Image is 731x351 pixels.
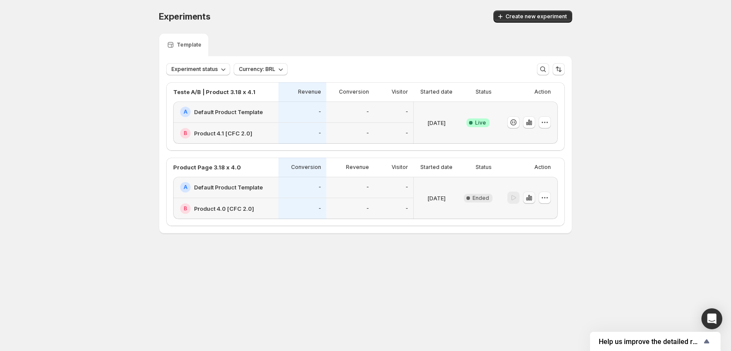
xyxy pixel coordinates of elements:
[319,184,321,191] p: -
[406,184,408,191] p: -
[599,337,701,346] span: Help us improve the detailed report for A/B campaigns
[392,88,408,95] p: Visitor
[159,11,211,22] span: Experiments
[366,130,369,137] p: -
[171,66,218,73] span: Experiment status
[406,205,408,212] p: -
[194,129,252,138] h2: Product 4.1 [CFC 2.0]
[420,164,453,171] p: Started date
[184,205,187,212] h2: B
[291,164,321,171] p: Conversion
[506,13,567,20] span: Create new experiment
[599,336,712,347] button: Show survey - Help us improve the detailed report for A/B campaigns
[346,164,369,171] p: Revenue
[234,63,288,75] button: Currency: BRL
[406,108,408,115] p: -
[366,205,369,212] p: -
[166,63,230,75] button: Experiment status
[319,130,321,137] p: -
[319,205,321,212] p: -
[553,63,565,75] button: Sort the results
[177,41,201,48] p: Template
[427,194,446,202] p: [DATE]
[475,119,486,126] span: Live
[534,88,551,95] p: Action
[184,130,187,137] h2: B
[493,10,572,23] button: Create new experiment
[427,118,446,127] p: [DATE]
[298,88,321,95] p: Revenue
[366,108,369,115] p: -
[339,88,369,95] p: Conversion
[392,164,408,171] p: Visitor
[420,88,453,95] p: Started date
[406,130,408,137] p: -
[319,108,321,115] p: -
[184,184,188,191] h2: A
[194,108,263,116] h2: Default Product Template
[184,108,188,115] h2: A
[173,163,241,172] p: Product Page 3.18 x 4.0
[701,308,722,329] div: Open Intercom Messenger
[476,164,492,171] p: Status
[366,184,369,191] p: -
[534,164,551,171] p: Action
[173,88,255,96] p: Teste A/B | Product 3.18 x 4.1
[194,183,263,192] h2: Default Product Template
[194,204,254,213] h2: Product 4.0 [CFC 2.0]
[476,88,492,95] p: Status
[473,195,489,202] span: Ended
[239,66,275,73] span: Currency: BRL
